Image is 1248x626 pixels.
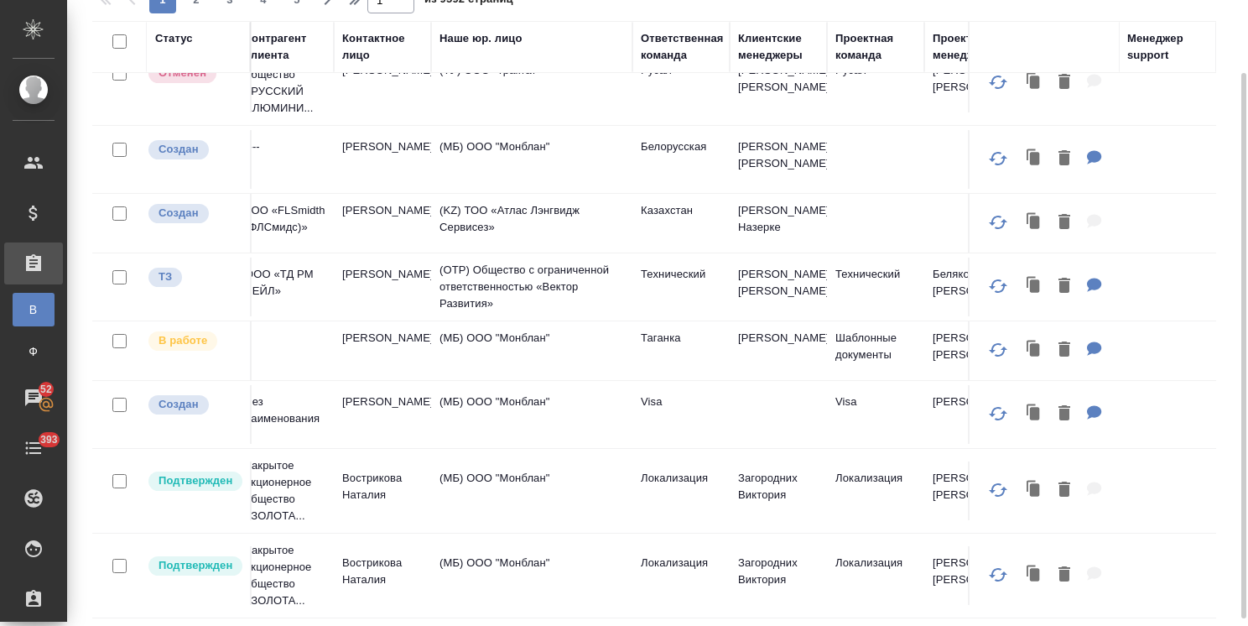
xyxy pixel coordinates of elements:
td: [PERSON_NAME] [924,385,1022,444]
p: Создан [159,396,199,413]
button: Для КМ: от КВ: эвалюация диплома для Канады [1079,142,1110,176]
td: Локализация [632,546,730,605]
div: Статус [155,30,193,47]
button: Удалить [1050,333,1079,368]
td: Казахстан [632,194,730,253]
div: Клиентские менеджеры [738,30,819,64]
div: Выставляет ПМ после принятия заказа от КМа [147,330,242,352]
button: Клонировать [1018,65,1050,100]
button: Обновить [978,470,1018,510]
td: [PERSON_NAME] [334,385,431,444]
p: ООО «ТД РМ РЕЙЛ» [245,266,325,300]
button: Обновить [978,555,1018,595]
div: Выставляется автоматически при создании заказа [147,138,242,161]
div: Наше юр. лицо [439,30,523,47]
button: Обновить [978,394,1018,434]
p: ТОО «FLSmidth (ФЛСмидс)» [245,202,325,236]
div: Выставляет КМ после отмены со стороны клиента. Если уже после запуска – КМ пишет ПМу про отмену, ... [147,62,242,85]
p: В работе [159,332,207,349]
td: [PERSON_NAME] Назерке [730,194,827,253]
td: Технический [827,258,924,316]
button: Клонировать [1018,333,1050,368]
td: (МБ) ООО "Монблан" [431,130,632,189]
button: Клонировать [1018,473,1050,508]
td: Вострикова Наталия [334,462,431,520]
button: Удалить [1050,206,1079,240]
td: (МБ) ООО "Монблан" [431,385,632,444]
td: [PERSON_NAME] [334,321,431,380]
button: Клонировать [1018,142,1050,176]
td: Загородних Виктория [730,462,827,520]
td: (KZ) ТОО «Атлас Лэнгвидж Сервисез» [431,194,632,253]
td: Белякова [PERSON_NAME] [924,258,1022,316]
button: Обновить [978,202,1018,243]
a: 393 [4,427,63,469]
td: (МБ) ООО "Монблан" [431,321,632,380]
td: Visa [827,385,924,444]
p: ТЗ [159,269,172,285]
td: Русал [632,54,730,112]
button: Клонировать [1018,558,1050,592]
div: Выставляет КМ после уточнения всех необходимых деталей и получения согласия клиента на запуск. С ... [147,555,242,577]
button: Удалить [1050,558,1079,592]
td: Шаблонные документы [827,321,924,380]
button: Удалить [1050,65,1079,100]
td: Технический [632,258,730,316]
p: - [245,330,325,347]
p: Закрытое акционерное общество «ЗОЛОТА... [245,457,325,524]
p: Создан [159,141,199,158]
div: Контрагент клиента [245,30,325,64]
p: Акционерное общество «РУССКИЙ АЛЮМИНИ... [245,50,325,117]
td: [PERSON_NAME] [PERSON_NAME] [924,462,1022,520]
span: Ф [21,343,46,360]
td: Локализация [632,462,730,520]
td: Русал [827,54,924,112]
div: Выставляется автоматически при создании заказа [147,202,242,225]
td: [PERSON_NAME] [PERSON_NAME] [730,130,827,189]
td: [PERSON_NAME] [PERSON_NAME] [924,546,1022,605]
td: Белорусская [632,130,730,189]
div: Проектная команда [835,30,916,64]
td: (ТУ) ООО "Трактат" [431,54,632,112]
button: Клонировать [1018,397,1050,431]
p: Закрытое акционерное общество «ЗОЛОТА... [245,542,325,609]
p: Создан [159,205,199,222]
td: (OTP) Общество с ограниченной ответственностью «Вектор Развития» [431,253,632,321]
button: Удалить [1050,473,1079,508]
button: Обновить [978,138,1018,179]
div: Выставляет КМ после уточнения всех необходимых деталей и получения согласия клиента на запуск. С ... [147,470,242,493]
td: [PERSON_NAME] [PERSON_NAME] [924,54,1022,112]
div: Выставляется автоматически при создании заказа [147,394,242,416]
a: В [13,293,55,326]
button: Удалить [1050,142,1079,176]
span: В [21,301,46,318]
div: Ответственная команда [641,30,724,64]
td: (МБ) ООО "Монблан" [431,462,632,520]
span: 393 [30,431,68,448]
td: [PERSON_NAME] [334,54,431,112]
button: Для КМ: от КВ нужен срочный заверенный печатью компании перевод справки о несудимости с Русского ... [1079,333,1110,368]
td: Локализация [827,462,924,520]
a: Ф [13,335,55,368]
a: 52 [4,377,63,419]
td: [PERSON_NAME] [334,194,431,253]
td: Локализация [827,546,924,605]
td: [PERSON_NAME] [PERSON_NAME] [924,321,1022,380]
button: Обновить [978,266,1018,306]
div: Контактное лицо [342,30,423,64]
td: [PERSON_NAME] [334,130,431,189]
td: Visa [632,385,730,444]
button: Удалить [1050,269,1079,304]
td: [PERSON_NAME] [PERSON_NAME] [730,54,827,112]
div: Проектные менеджеры [933,30,1013,64]
td: [PERSON_NAME] [334,258,431,316]
td: Вострикова Наталия [334,546,431,605]
p: Без наименования [245,394,325,427]
div: Менеджер support [1127,30,1208,64]
button: Клонировать [1018,206,1050,240]
p: ---- [245,138,325,155]
button: Клонировать [1018,269,1050,304]
td: Таганка [632,321,730,380]
td: (МБ) ООО "Монблан" [431,546,632,605]
td: Загородних Виктория [730,546,827,605]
